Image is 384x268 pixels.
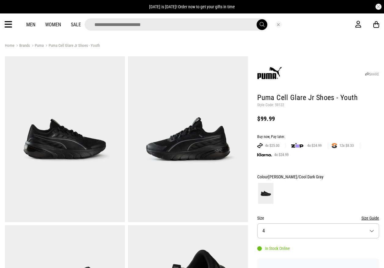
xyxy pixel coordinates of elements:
div: Colour [257,173,379,181]
span: 4x $24.99 [305,143,324,148]
a: Puma [30,43,44,49]
img: PUMA Black/Cool Dark Gray [258,183,273,204]
button: Close search [275,21,282,28]
a: Sale [71,22,81,28]
span: 4x $25.00 [263,143,282,148]
span: 4 [262,228,265,234]
iframe: LiveChat chat widget [358,242,384,268]
a: Puma Cell Glare Jr Shoes - Youth [44,43,100,49]
div: Buy now, Pay later. [257,135,379,140]
div: $99.99 [257,115,379,122]
a: Women [45,22,61,28]
span: 12x $8.33 [337,143,356,148]
a: Home [5,43,14,48]
a: Men [26,22,35,28]
span: [DATE] is [DATE]! Order now to get your gifts in time [149,4,235,9]
span: [PERSON_NAME]/Cool Dark Gray [268,174,324,179]
img: Puma [257,61,282,86]
p: Style Code: 59122 [257,103,379,108]
button: Size Guide [361,214,379,222]
img: zip [291,143,303,149]
div: In Stock Online [257,246,290,251]
button: 4 [257,223,379,238]
a: SHARE [365,72,379,76]
img: AFTERPAY [257,143,263,148]
h1: Puma Cell Glare Jr Shoes - Youth [257,93,379,103]
img: SPLITPAY [332,143,337,148]
span: 4x $24.99 [272,152,291,157]
div: Size [257,214,379,222]
a: Brands [14,43,30,49]
img: Puma Cell Glare Jr Shoes - Youth in Black [128,56,248,222]
img: KLARNA [257,153,272,157]
img: Puma Cell Glare Jr Shoes - Youth in Black [5,56,125,222]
